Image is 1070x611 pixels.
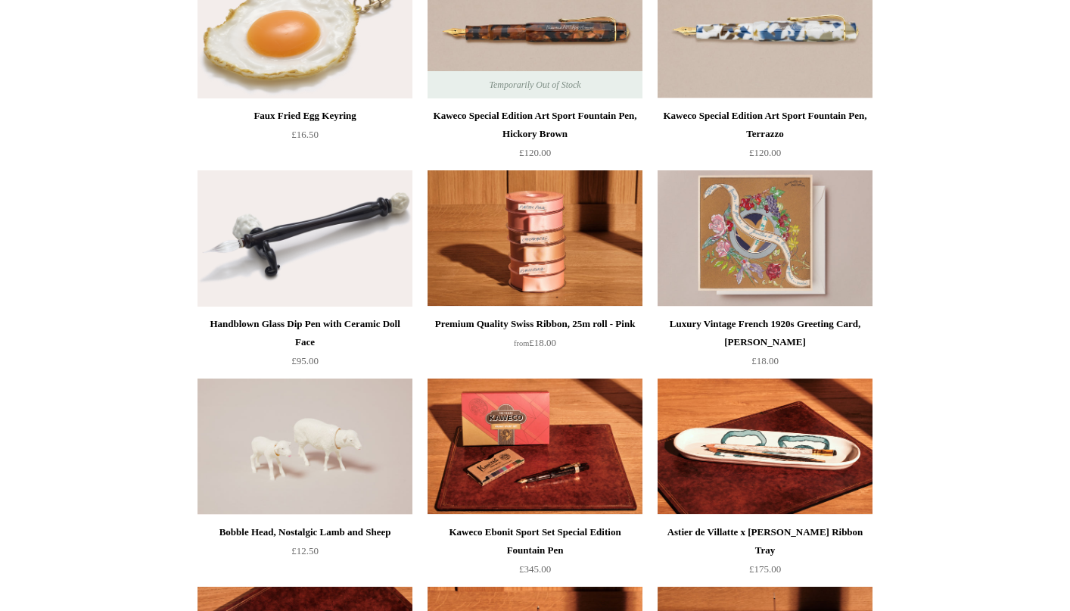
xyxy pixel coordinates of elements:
[198,170,412,307] img: Handblown Glass Dip Pen with Ceramic Doll Face
[661,523,869,560] div: Astier de Villatte x [PERSON_NAME] Ribbon Tray
[751,355,779,366] span: £18.00
[658,523,872,585] a: Astier de Villatte x [PERSON_NAME] Ribbon Tray £175.00
[749,147,781,158] span: £120.00
[198,379,412,515] a: Bobble Head, Nostalgic Lamb and Sheep Bobble Head, Nostalgic Lamb and Sheep
[201,523,409,541] div: Bobble Head, Nostalgic Lamb and Sheep
[201,315,409,351] div: Handblown Glass Dip Pen with Ceramic Doll Face
[658,170,872,307] a: Luxury Vintage French 1920s Greeting Card, Verlaine Poem Luxury Vintage French 1920s Greeting Car...
[658,379,872,515] img: Astier de Villatte x John Derian Ribbon Tray
[431,315,639,333] div: Premium Quality Swiss Ribbon, 25m roll - Pink
[661,315,869,351] div: Luxury Vintage French 1920s Greeting Card, [PERSON_NAME]
[431,107,639,143] div: Kaweco Special Edition Art Sport Fountain Pen, Hickory Brown
[428,170,642,307] a: Premium Quality Swiss Ribbon, 25m roll - Pink Premium Quality Swiss Ribbon, 25m roll - Pink
[428,107,642,169] a: Kaweco Special Edition Art Sport Fountain Pen, Hickory Brown £120.00
[201,107,409,125] div: Faux Fried Egg Keyring
[428,523,642,585] a: Kaweco Ebonit Sport Set Special Edition Fountain Pen £345.00
[428,170,642,307] img: Premium Quality Swiss Ribbon, 25m roll - Pink
[198,107,412,169] a: Faux Fried Egg Keyring £16.50
[198,379,412,515] img: Bobble Head, Nostalgic Lamb and Sheep
[291,129,319,140] span: £16.50
[514,337,556,348] span: £18.00
[474,71,596,98] span: Temporarily Out of Stock
[658,315,872,377] a: Luxury Vintage French 1920s Greeting Card, [PERSON_NAME] £18.00
[514,339,529,348] span: from
[658,379,872,515] a: Astier de Villatte x John Derian Ribbon Tray Astier de Villatte x John Derian Ribbon Tray
[519,563,551,575] span: £345.00
[749,563,781,575] span: £175.00
[661,107,869,143] div: Kaweco Special Edition Art Sport Fountain Pen, Terrazzo
[198,523,412,585] a: Bobble Head, Nostalgic Lamb and Sheep £12.50
[431,523,639,560] div: Kaweco Ebonit Sport Set Special Edition Fountain Pen
[428,379,642,515] img: Kaweco Ebonit Sport Set Special Edition Fountain Pen
[519,147,551,158] span: £120.00
[198,315,412,377] a: Handblown Glass Dip Pen with Ceramic Doll Face £95.00
[428,379,642,515] a: Kaweco Ebonit Sport Set Special Edition Fountain Pen Kaweco Ebonit Sport Set Special Edition Foun...
[198,170,412,307] a: Handblown Glass Dip Pen with Ceramic Doll Face Handblown Glass Dip Pen with Ceramic Doll Face
[291,355,319,366] span: £95.00
[428,315,642,377] a: Premium Quality Swiss Ribbon, 25m roll - Pink from£18.00
[658,170,872,307] img: Luxury Vintage French 1920s Greeting Card, Verlaine Poem
[658,107,872,169] a: Kaweco Special Edition Art Sport Fountain Pen, Terrazzo £120.00
[291,545,319,556] span: £12.50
